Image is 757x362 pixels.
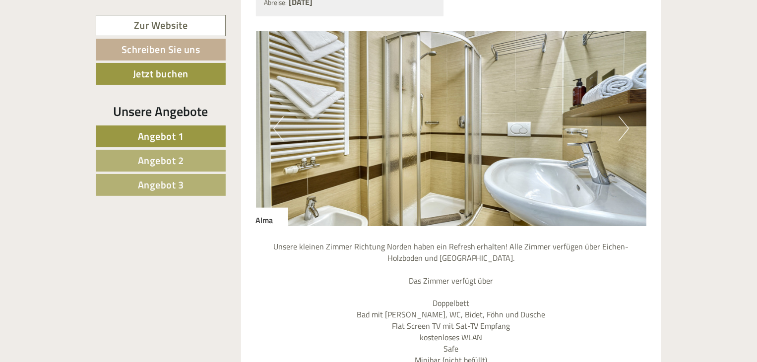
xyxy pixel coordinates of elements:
a: Zur Website [96,15,226,36]
a: Jetzt buchen [96,63,226,85]
div: Unsere Angebote [96,102,226,121]
img: image [256,31,647,227]
span: Angebot 3 [138,177,184,192]
button: Previous [273,117,284,141]
div: Alma [256,208,288,227]
button: Next [619,117,629,141]
a: Schreiben Sie uns [96,39,226,60]
span: Angebot 2 [138,153,184,168]
span: Angebot 1 [138,128,184,144]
